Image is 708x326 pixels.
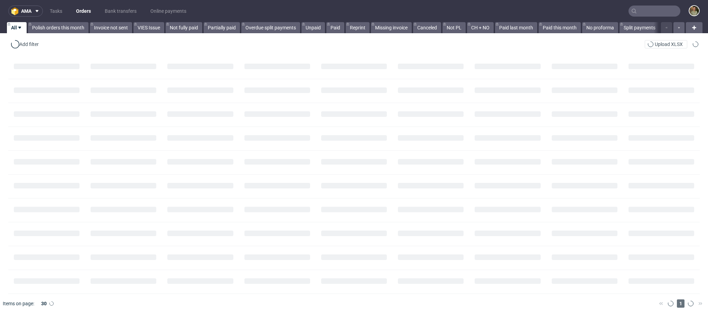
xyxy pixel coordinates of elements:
a: Unpaid [301,22,325,33]
a: Invoice not sent [90,22,132,33]
a: Polish orders this month [28,22,88,33]
a: Partially paid [204,22,240,33]
a: Bank transfers [101,6,141,17]
a: Split payments [619,22,660,33]
a: Paid last month [495,22,537,33]
a: Not fully paid [166,22,202,33]
a: All [7,22,27,33]
span: Upload XLSX [653,42,684,47]
span: Items on page: [3,300,34,307]
span: 1 [677,299,684,308]
img: logo [11,7,21,15]
a: Not PL [442,22,466,33]
a: Orders [72,6,95,17]
button: Upload XLSX [645,40,687,48]
a: Paid [326,22,344,33]
a: Paid this month [539,22,581,33]
a: Tasks [46,6,66,17]
a: Canceled [413,22,441,33]
a: No proforma [582,22,618,33]
a: Missing invoice [371,22,412,33]
a: CH + NO [467,22,494,33]
button: ama [8,6,43,17]
img: Pablo Michaello [689,6,699,16]
div: Add filter [10,39,40,50]
a: Overdue split payments [241,22,300,33]
span: ama [21,9,31,13]
div: 30 [37,299,49,308]
a: Reprint [346,22,370,33]
a: VIES Issue [133,22,164,33]
a: Online payments [146,6,190,17]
